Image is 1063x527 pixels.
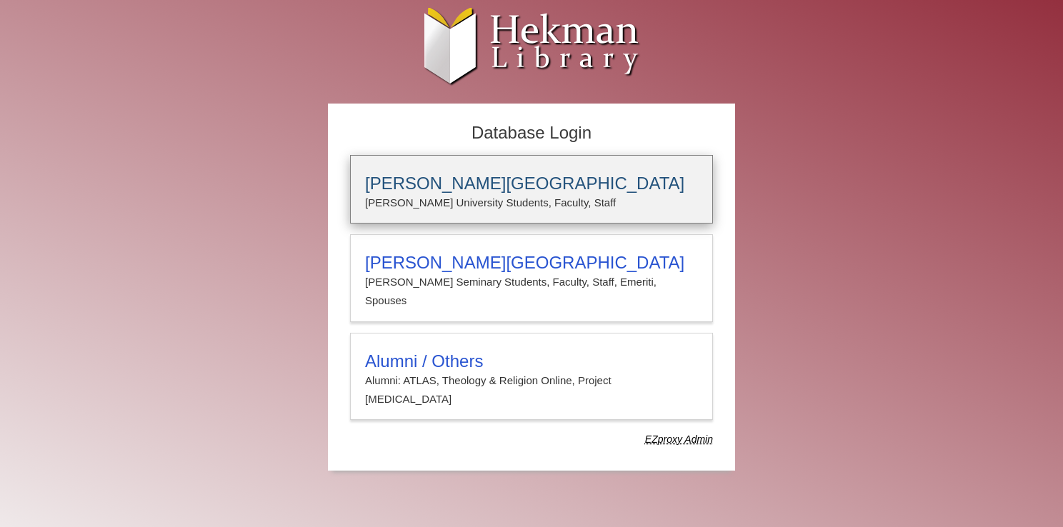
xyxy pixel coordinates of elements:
dfn: Use Alumni login [645,433,713,445]
a: [PERSON_NAME][GEOGRAPHIC_DATA][PERSON_NAME] University Students, Faculty, Staff [350,155,713,224]
p: Alumni: ATLAS, Theology & Religion Online, Project [MEDICAL_DATA] [365,371,698,409]
p: [PERSON_NAME] University Students, Faculty, Staff [365,194,698,212]
summary: Alumni / OthersAlumni: ATLAS, Theology & Religion Online, Project [MEDICAL_DATA] [365,351,698,409]
h3: [PERSON_NAME][GEOGRAPHIC_DATA] [365,253,698,273]
h3: Alumni / Others [365,351,698,371]
h3: [PERSON_NAME][GEOGRAPHIC_DATA] [365,174,698,194]
a: [PERSON_NAME][GEOGRAPHIC_DATA][PERSON_NAME] Seminary Students, Faculty, Staff, Emeriti, Spouses [350,234,713,322]
p: [PERSON_NAME] Seminary Students, Faculty, Staff, Emeriti, Spouses [365,273,698,311]
h2: Database Login [343,119,720,148]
